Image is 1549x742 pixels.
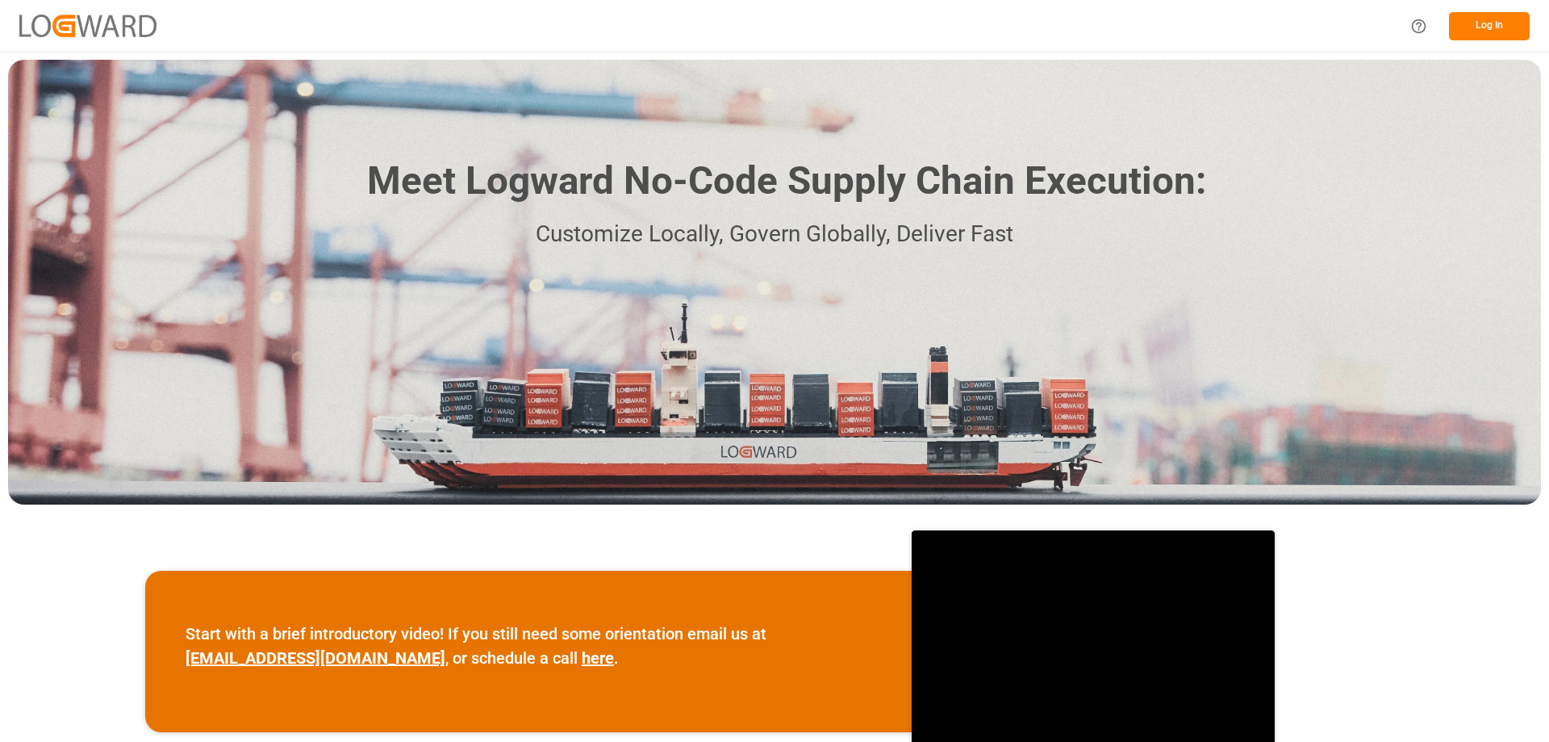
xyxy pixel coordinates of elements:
[1401,8,1437,44] button: Help Center
[186,622,871,670] p: Start with a brief introductory video! If you still need some orientation email us at , or schedu...
[367,153,1206,210] h1: Meet Logward No-Code Supply Chain Execution:
[186,648,445,668] a: [EMAIL_ADDRESS][DOMAIN_NAME]
[582,648,614,668] a: here
[343,216,1206,253] p: Customize Locally, Govern Globally, Deliver Fast
[1449,12,1530,40] button: Log In
[19,15,157,36] img: Logward_new_orange.png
